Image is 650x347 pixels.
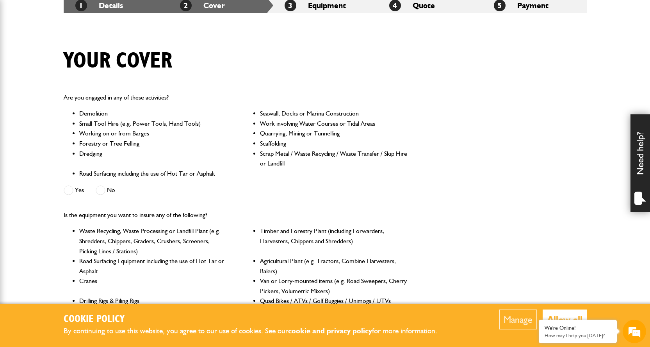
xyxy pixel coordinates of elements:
h1: Your cover [64,48,172,74]
li: Road Surfacing Equipment including the use of Hot Tar or Asphalt [79,256,227,276]
li: Demolition [79,109,227,119]
li: Quad Bikes / ATVs / Golf Buggies / Unimogs / UTVs [260,296,408,306]
p: By continuing to use this website, you agree to our use of cookies. See our for more information. [64,325,450,337]
p: Is the equipment you want to insure any of the following? [64,210,408,220]
li: Small Tool Hire (e.g. Power Tools, Hand Tools) [79,119,227,129]
li: Working on or from Barges [79,128,227,139]
p: How may I help you today? [545,333,611,338]
p: Are you engaged in any of these activities? [64,93,408,103]
button: Manage [499,310,537,329]
h2: Cookie Policy [64,313,450,326]
a: 1Details [75,1,123,10]
a: cookie and privacy policy [288,326,372,335]
li: Scrap Metal / Waste Recycling / Waste Transfer / Skip Hire or Landfill [260,149,408,169]
li: Cranes [79,276,227,296]
li: Drilling Rigs & Piling Rigs [79,296,227,306]
label: No [96,185,115,195]
li: Forestry or Tree Felling [79,139,227,149]
li: Agricultural Plant (e.g. Tractors, Combine Harvesters, Balers) [260,256,408,276]
li: Van or Lorry-mounted items (e.g. Road Sweepers, Cherry Pickers, Volumetric Mixers) [260,276,408,296]
li: Quarrying, Mining or Tunnelling [260,128,408,139]
li: Scaffolding [260,139,408,149]
li: Timber and Forestry Plant (including Forwarders, Harvesters, Chippers and Shredders) [260,226,408,256]
li: Waste Recycling, Waste Processing or Landfill Plant (e.g. Shredders, Chippers, Graders, Crushers,... [79,226,227,256]
div: We're Online! [545,325,611,331]
li: Seawall, Docks or Marina Construction [260,109,408,119]
label: Yes [64,185,84,195]
li: Dredging [79,149,227,169]
div: Need help? [630,114,650,212]
li: Work involving Water Courses or Tidal Areas [260,119,408,129]
button: Allow all [543,310,587,329]
li: Road Surfacing including the use of Hot Tar or Asphalt [79,169,227,179]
